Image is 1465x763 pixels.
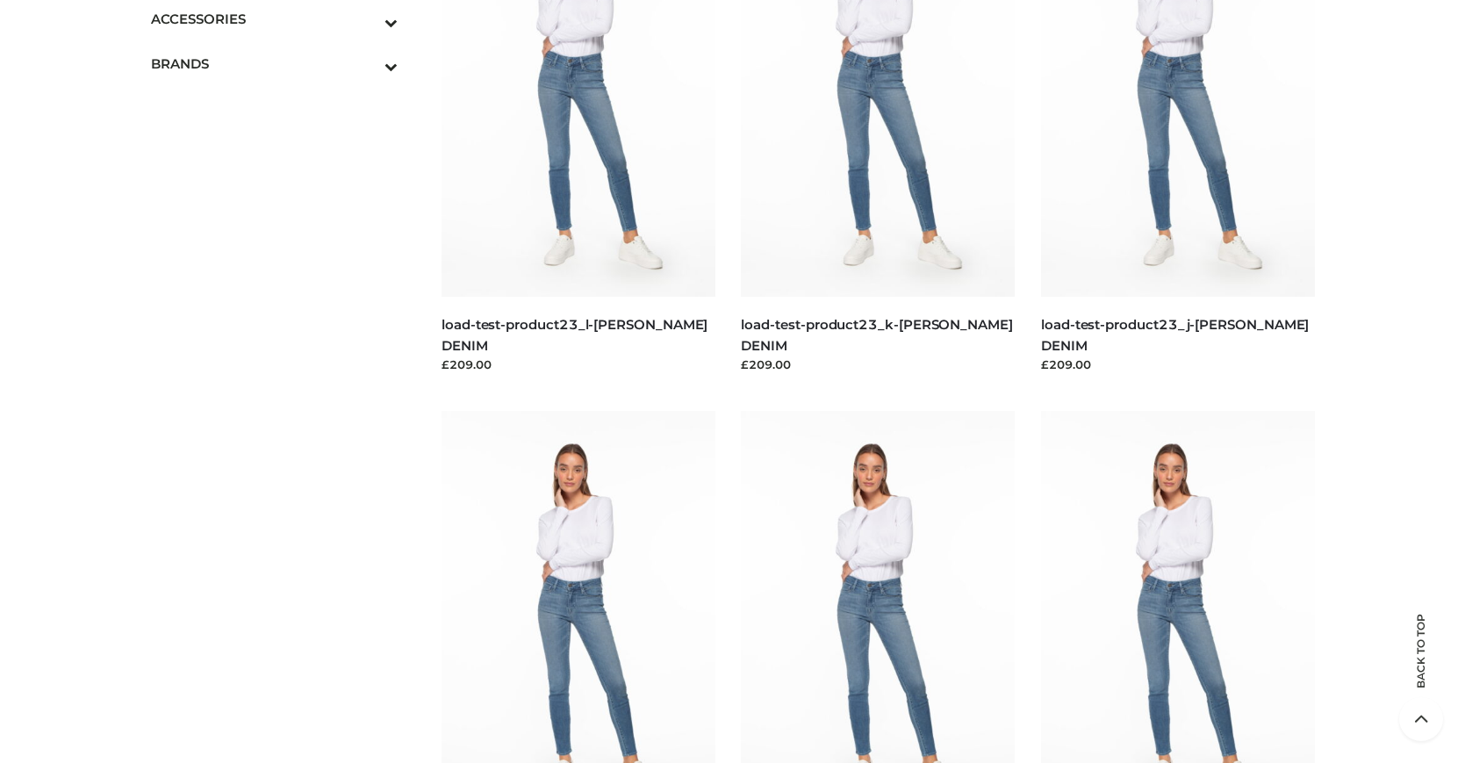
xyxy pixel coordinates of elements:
[151,45,399,83] a: BRANDSToggle Submenu
[1399,644,1443,688] span: Back to top
[1041,316,1309,353] a: load-test-product23_j-[PERSON_NAME] DENIM
[442,316,707,353] a: load-test-product23_l-[PERSON_NAME] DENIM
[151,9,399,29] span: ACCESSORIES
[442,356,715,373] div: £209.00
[741,356,1015,373] div: £209.00
[151,54,399,74] span: BRANDS
[169,38,399,76] a: hamburger-button
[1041,356,1315,373] div: £209.00
[741,316,1012,353] a: load-test-product23_k-[PERSON_NAME] DENIM
[336,45,398,83] button: Toggle Submenu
